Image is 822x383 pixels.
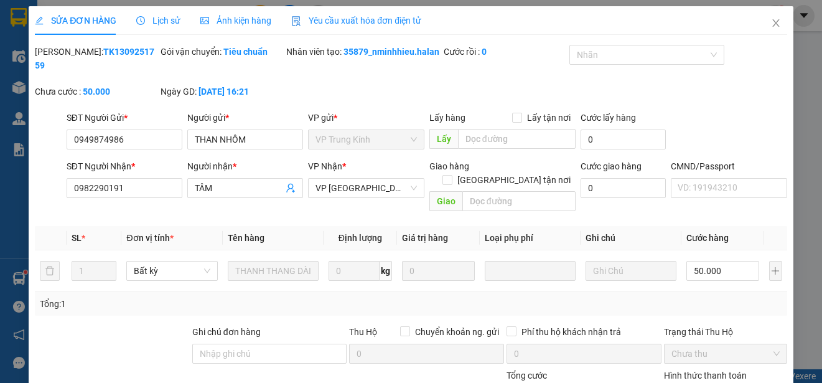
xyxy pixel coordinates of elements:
[586,261,676,281] input: Ghi Chú
[192,344,347,364] input: Ghi chú đơn hàng
[581,178,666,198] input: Cước giao hàng
[308,161,342,171] span: VP Nhận
[686,233,729,243] span: Cước hàng
[664,325,787,339] div: Trạng thái Thu Hộ
[161,45,284,59] div: Gói vận chuyển:
[769,261,782,281] button: plus
[480,226,581,250] th: Loại phụ phí
[67,159,182,173] div: SĐT Người Nhận
[72,233,82,243] span: SL
[429,129,458,149] span: Lấy
[198,87,249,97] b: [DATE] 16:21
[200,16,209,25] span: picture
[444,45,567,59] div: Cước rồi :
[458,129,576,149] input: Dọc đường
[581,113,636,123] label: Cước lấy hàng
[187,159,303,173] div: Người nhận
[40,297,318,311] div: Tổng: 1
[35,16,116,26] span: SỬA ĐƠN HÀNG
[380,261,392,281] span: kg
[134,262,210,280] span: Bất kỳ
[522,111,576,125] span: Lấy tận nơi
[161,85,284,98] div: Ngày GD:
[35,45,158,72] div: [PERSON_NAME]:
[429,113,465,123] span: Lấy hàng
[507,371,547,381] span: Tổng cước
[671,344,780,363] span: Chưa thu
[429,191,462,211] span: Giao
[228,233,264,243] span: Tên hàng
[581,226,681,250] th: Ghi chú
[291,16,421,26] span: Yêu cầu xuất hóa đơn điện tử
[136,16,145,25] span: clock-circle
[581,161,642,171] label: Cước giao hàng
[291,16,301,26] img: icon
[581,130,666,149] input: Cước lấy hàng
[315,130,416,149] span: VP Trung Kính
[40,261,60,281] button: delete
[136,16,180,26] span: Lịch sử
[187,111,303,125] div: Người gửi
[286,183,296,193] span: user-add
[482,47,487,57] b: 0
[35,16,44,25] span: edit
[771,18,781,28] span: close
[452,173,576,187] span: [GEOGRAPHIC_DATA] tận nơi
[516,325,626,339] span: Phí thu hộ khách nhận trả
[402,261,475,281] input: 0
[759,6,793,41] button: Close
[343,47,439,57] b: 35879_nminhhieu.halan
[83,87,110,97] b: 50.000
[664,371,747,381] label: Hình thức thanh toán
[126,233,173,243] span: Đơn vị tính
[410,325,504,339] span: Chuyển khoản ng. gửi
[35,85,158,98] div: Chưa cước :
[671,159,787,173] div: CMND/Passport
[286,45,441,59] div: Nhân viên tạo:
[308,111,424,125] div: VP gửi
[192,327,261,337] label: Ghi chú đơn hàng
[349,327,377,337] span: Thu Hộ
[223,47,268,57] b: Tiêu chuẩn
[228,261,319,281] input: VD: Bàn, Ghế
[429,161,469,171] span: Giao hàng
[200,16,271,26] span: Ảnh kiện hàng
[67,111,182,125] div: SĐT Người Gửi
[339,233,382,243] span: Định lượng
[462,191,576,211] input: Dọc đường
[402,233,448,243] span: Giá trị hàng
[315,179,416,197] span: VP Yên Bình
